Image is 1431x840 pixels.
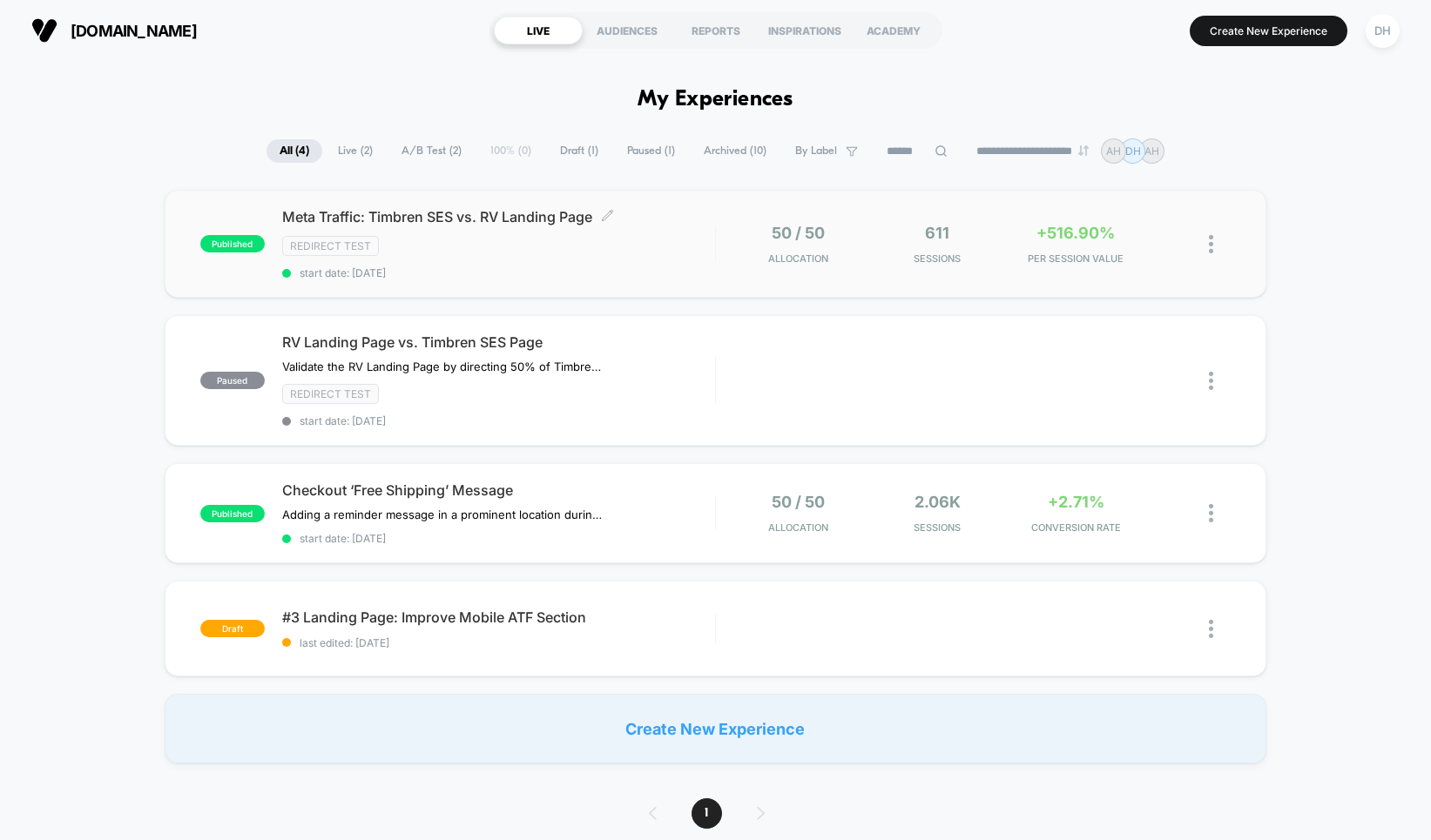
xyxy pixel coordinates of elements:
div: ACADEMY [849,17,938,44]
span: 2.06k [915,493,961,511]
div: LIVE [494,17,583,44]
div: REPORTS [672,17,760,44]
div: AUDIENCES [583,17,672,44]
img: close [1209,504,1213,522]
button: DH [1360,13,1405,49]
span: Allocation [768,521,828,534]
div: DH [1366,14,1400,48]
h1: My Experiences [638,87,793,112]
span: CONVERSION RATE [1011,521,1141,534]
span: +516.90% [1036,224,1115,242]
span: 1 [692,798,722,829]
span: By Label [795,144,837,158]
span: start date: [DATE] [282,414,715,427]
span: paused [200,372,265,389]
span: Meta Traffic: Timbren SES vs. RV Landing Page [282,208,715,225]
p: AH [1106,144,1121,158]
span: 50 / 50 [772,224,825,242]
span: start date: [DATE] [282,532,715,545]
p: DH [1125,144,1141,158]
img: close [1209,235,1213,253]
div: INSPIRATIONS [760,17,849,44]
span: Live ( 2 ) [325,139,386,163]
span: Sessions [872,521,1002,534]
img: end [1078,145,1089,156]
span: All ( 4 ) [267,139,322,163]
span: Archived ( 10 ) [691,139,780,163]
span: Allocation [768,252,828,265]
span: [DOMAIN_NAME] [71,22,197,40]
span: +2.71% [1048,493,1104,511]
span: PER SESSION VALUE [1011,252,1141,265]
span: Sessions [872,252,1002,265]
div: Create New Experience [165,694,1266,763]
span: Paused ( 1 ) [614,139,688,163]
p: AH [1144,144,1159,158]
span: 611 [925,224,949,242]
button: [DOMAIN_NAME] [26,17,202,44]
img: Visually logo [31,17,57,44]
span: Redirect Test [282,384,379,404]
span: Adding a reminder message in a prominent location during checkout will remind users that they’ve ... [282,507,605,521]
span: published [200,505,265,522]
span: start date: [DATE] [282,266,715,279]
span: A/B Test ( 2 ) [388,139,475,163]
span: Draft ( 1 ) [547,139,611,163]
span: Validate the RV Landing Page by directing 50% of Timbren SES traffic﻿ to it. [282,360,605,373]
span: published [200,235,265,252]
span: Redirect Test [282,236,379,256]
img: close [1209,620,1213,638]
button: Create New Experience [1190,16,1347,46]
span: #3 Landing Page: Improve Mobile ATF Section [282,608,715,626]
img: close [1209,372,1213,390]
span: last edited: [DATE] [282,636,715,649]
span: draft [200,620,265,637]
span: 50 / 50 [772,493,825,511]
span: Checkout ‘Free Shipping’ Message [282,481,715,499]
span: RV Landing Page vs. Timbren SES Page [282,333,715,351]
